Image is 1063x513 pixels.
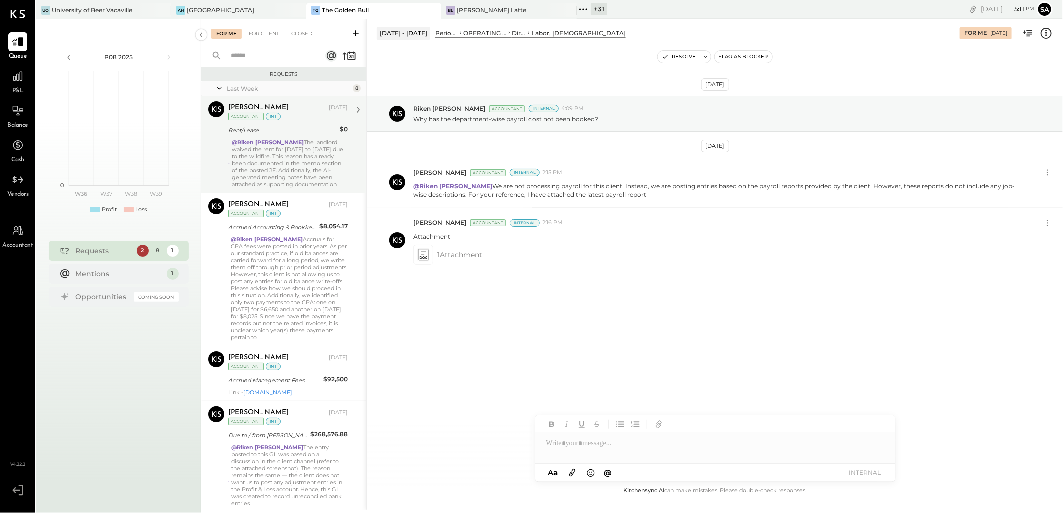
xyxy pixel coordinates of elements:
[228,375,320,385] div: Accrued Management Fees
[489,105,525,112] div: Accountant
[413,115,598,123] p: Why has the department-wise payroll cost not been booked?
[529,105,559,112] div: Internal
[510,169,540,176] div: Internal
[591,3,607,15] div: + 31
[329,409,348,417] div: [DATE]
[845,466,885,479] button: INTERNAL
[353,84,361,92] div: 8
[76,269,162,279] div: Mentions
[176,6,185,15] div: AH
[228,363,264,370] div: Accountant
[232,139,348,188] div: The landlord waived the rent for [DATE] to [DATE] due to the wildfire. This reason has already be...
[512,29,526,37] div: Direct Labor
[231,444,303,451] strong: @Riken [PERSON_NAME]
[413,182,1023,199] p: We are not processing payroll for this client. Instead, we are posting entries based on the payro...
[1,101,35,130] a: Balance
[1,32,35,61] a: Queue
[1,136,35,165] a: Cash
[211,29,242,39] div: For Me
[310,429,348,439] div: $268,576.88
[604,468,612,477] span: @
[463,29,507,37] div: OPERATING EXPENSES (EBITDA),
[150,190,162,197] text: W39
[266,363,281,370] div: int
[266,210,281,217] div: int
[266,113,281,120] div: int
[329,104,348,112] div: [DATE]
[244,29,284,39] div: For Client
[652,418,665,431] button: Add URL
[100,190,112,197] text: W37
[228,418,264,425] div: Accountant
[413,218,466,227] span: [PERSON_NAME]
[3,241,33,250] span: Accountant
[228,103,289,113] div: [PERSON_NAME]
[701,78,729,91] div: [DATE]
[510,219,540,227] div: Internal
[227,84,350,93] div: Last Week
[125,190,137,197] text: W38
[228,210,264,217] div: Accountant
[228,430,307,440] div: Due to / from [PERSON_NAME]
[531,29,626,37] div: Labor, [DEMOGRAPHIC_DATA]
[658,51,700,63] button: Resolve
[206,71,361,78] div: Requests
[137,245,149,257] div: 2
[446,6,455,15] div: BL
[413,182,492,190] strong: @Riken [PERSON_NAME]
[614,418,627,431] button: Unordered List
[340,124,348,134] div: $0
[52,6,132,14] div: University of Beer Vacaville
[413,232,450,241] p: Attachment
[228,222,316,232] div: Accrued Accounting & Bookkeeping
[167,268,179,280] div: 1
[542,219,563,227] span: 2:16 PM
[76,53,161,61] div: P08 2025
[243,389,292,396] a: [DOMAIN_NAME]
[167,245,179,257] div: 1
[231,236,348,341] div: Accruals for CPA fees were posted in prior years. As per our standard practice, if old balances a...
[575,418,588,431] button: Underline
[590,418,603,431] button: Strikethrough
[228,353,289,363] div: [PERSON_NAME]
[545,467,561,478] button: Aa
[228,200,289,210] div: [PERSON_NAME]
[7,121,28,130] span: Balance
[135,206,147,214] div: Loss
[542,169,562,177] span: 2:15 PM
[228,125,337,135] div: Rent/Lease
[311,6,320,15] div: TG
[322,6,369,14] div: The Golden Bull
[629,418,642,431] button: Ordered List
[75,190,87,197] text: W36
[981,4,1034,14] div: [DATE]
[102,206,117,214] div: Profit
[60,182,64,189] text: 0
[228,113,264,120] div: Accountant
[1,221,35,250] a: Accountant
[990,30,1007,37] div: [DATE]
[12,87,24,96] span: P&L
[319,221,348,231] div: $8,054.17
[323,374,348,384] div: $92,500
[377,27,430,39] div: [DATE] - [DATE]
[413,104,485,113] span: Riken [PERSON_NAME]
[134,292,179,302] div: Coming Soon
[329,201,348,209] div: [DATE]
[7,190,29,199] span: Vendors
[228,408,289,418] div: [PERSON_NAME]
[545,418,558,431] button: Bold
[286,29,317,39] div: Closed
[41,6,50,15] div: Uo
[228,389,348,396] div: Link -
[1,67,35,96] a: P&L
[76,292,129,302] div: Opportunities
[232,139,304,146] strong: @Riken [PERSON_NAME]
[470,169,506,176] div: Accountant
[76,246,132,256] div: Requests
[561,105,584,113] span: 4:09 PM
[715,51,772,63] button: Flag as Blocker
[435,29,458,37] div: Period P&L
[457,6,526,14] div: [PERSON_NAME] Latte
[231,236,303,243] strong: @Riken [PERSON_NAME]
